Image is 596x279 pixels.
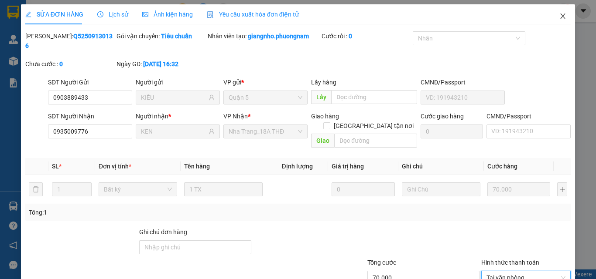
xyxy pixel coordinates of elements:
[207,11,214,18] img: icon
[349,33,352,40] b: 0
[332,163,364,170] span: Giá trị hàng
[116,59,206,69] div: Ngày GD:
[398,158,484,175] th: Ghi chú
[487,182,550,196] input: 0
[248,33,309,40] b: giangnho.phuongnam
[229,91,302,104] span: Quận 5
[421,77,505,87] div: CMND/Passport
[223,77,308,87] div: VP gửi
[330,121,417,131] span: [GEOGRAPHIC_DATA] tận nơi
[331,90,417,104] input: Dọc đường
[209,128,215,134] span: user
[116,31,206,41] div: Gói vận chuyển:
[25,59,115,69] div: Chưa cước :
[487,163,517,170] span: Cước hàng
[29,208,231,217] div: Tổng: 1
[97,11,103,17] span: clock-circle
[334,134,417,148] input: Dọc đường
[209,94,215,101] span: user
[25,11,83,18] span: SỬA ĐƠN HÀNG
[322,31,411,41] div: Cước rồi :
[486,111,571,121] div: CMND/Passport
[311,113,339,120] span: Giao hàng
[402,182,480,196] input: Ghi Chú
[223,113,248,120] span: VP Nhận
[551,4,575,29] button: Close
[184,182,263,196] input: VD: Bàn, Ghế
[136,77,220,87] div: Người gửi
[184,163,210,170] span: Tên hàng
[367,259,396,266] span: Tổng cước
[421,113,464,120] label: Cước giao hàng
[161,33,192,40] b: Tiêu chuẩn
[208,31,320,41] div: Nhân viên tạo:
[557,182,567,196] button: plus
[25,31,115,50] div: [PERSON_NAME]:
[143,61,178,67] b: [DATE] 16:32
[141,127,207,136] input: Tên người nhận
[141,93,207,102] input: Tên người gửi
[311,90,331,104] span: Lấy
[421,124,483,138] input: Cước giao hàng
[136,111,220,121] div: Người nhận
[139,240,251,254] input: Ghi chú đơn hàng
[229,125,302,138] span: Nha Trang_18A THĐ
[29,182,43,196] button: delete
[142,11,193,18] span: Ảnh kiện hàng
[142,11,148,17] span: picture
[559,13,566,20] span: close
[311,134,334,148] span: Giao
[99,163,131,170] span: Đơn vị tính
[48,111,132,121] div: SĐT Người Nhận
[59,61,63,67] b: 0
[332,182,394,196] input: 0
[481,259,539,266] label: Hình thức thanh toán
[52,163,59,170] span: SL
[311,79,336,86] span: Lấy hàng
[48,77,132,87] div: SĐT Người Gửi
[25,11,31,17] span: edit
[97,11,128,18] span: Lịch sử
[207,11,299,18] span: Yêu cầu xuất hóa đơn điện tử
[104,183,172,196] span: Bất kỳ
[139,229,187,235] label: Ghi chú đơn hàng
[421,91,505,104] input: VD: 191943210
[281,163,312,170] span: Định lượng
